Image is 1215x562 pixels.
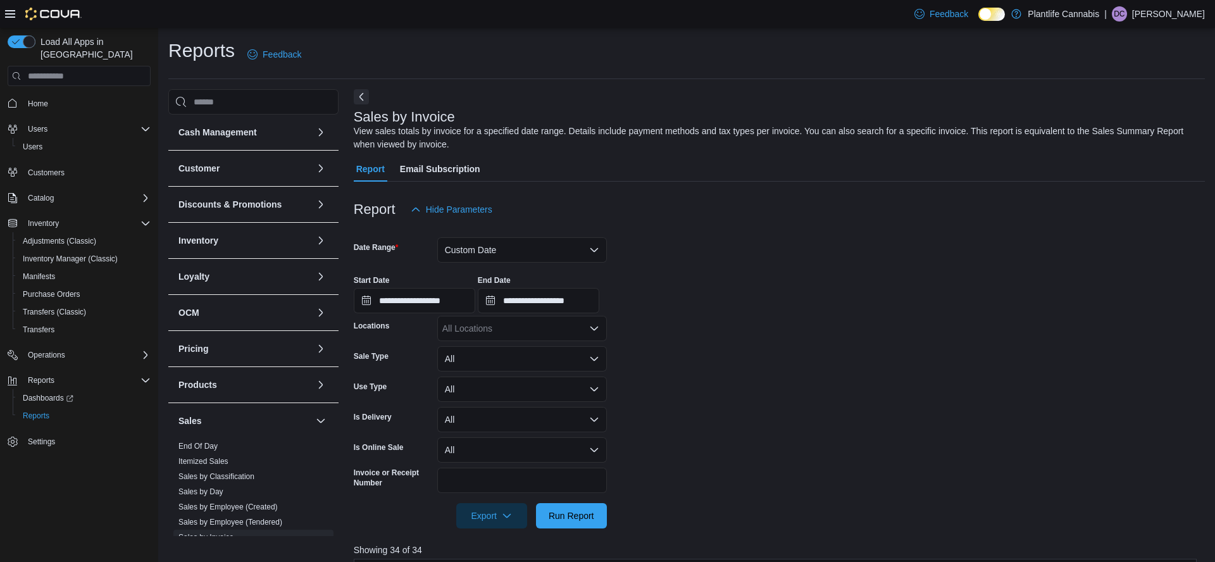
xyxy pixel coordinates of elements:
[3,346,156,364] button: Operations
[23,289,80,299] span: Purchase Orders
[178,442,218,451] a: End Of Day
[354,202,396,217] h3: Report
[178,162,311,175] button: Customer
[313,341,328,356] button: Pricing
[1028,6,1099,22] p: Plantlife Cannabis
[23,434,60,449] a: Settings
[23,165,70,180] a: Customers
[354,242,399,253] label: Date Range
[18,390,151,406] span: Dashboards
[18,322,151,337] span: Transfers
[354,125,1199,151] div: View sales totals by invoice for a specified date range. Details include payment methods and tax ...
[13,285,156,303] button: Purchase Orders
[18,304,151,320] span: Transfers (Classic)
[354,544,1205,556] p: Showing 34 of 34
[313,233,328,248] button: Inventory
[589,323,599,334] button: Open list of options
[18,234,151,249] span: Adjustments (Classic)
[23,347,70,363] button: Operations
[23,190,59,206] button: Catalog
[313,269,328,284] button: Loyalty
[263,48,301,61] span: Feedback
[3,189,156,207] button: Catalog
[18,251,151,266] span: Inventory Manager (Classic)
[18,269,60,284] a: Manifests
[478,275,511,285] label: End Date
[978,8,1005,21] input: Dark Mode
[178,378,217,391] h3: Products
[28,168,65,178] span: Customers
[28,375,54,385] span: Reports
[354,468,432,488] label: Invoice or Receipt Number
[1112,6,1127,22] div: Donna Chapman
[23,190,151,206] span: Catalog
[18,408,54,423] a: Reports
[1104,6,1107,22] p: |
[1132,6,1205,22] p: [PERSON_NAME]
[18,251,123,266] a: Inventory Manager (Classic)
[178,472,254,481] a: Sales by Classification
[13,268,156,285] button: Manifests
[354,275,390,285] label: Start Date
[313,197,328,212] button: Discounts & Promotions
[13,232,156,250] button: Adjustments (Classic)
[23,307,86,317] span: Transfers (Classic)
[35,35,151,61] span: Load All Apps in [GEOGRAPHIC_DATA]
[178,378,311,391] button: Products
[28,193,54,203] span: Catalog
[3,120,156,138] button: Users
[178,533,234,542] a: Sales by Invoice
[23,393,73,403] span: Dashboards
[23,142,42,152] span: Users
[356,156,385,182] span: Report
[23,373,151,388] span: Reports
[3,215,156,232] button: Inventory
[178,270,209,283] h3: Loyalty
[478,288,599,313] input: Press the down key to open a popover containing a calendar.
[23,272,55,282] span: Manifests
[354,412,392,422] label: Is Delivery
[3,372,156,389] button: Reports
[23,373,59,388] button: Reports
[178,126,257,139] h3: Cash Management
[13,389,156,407] a: Dashboards
[23,347,151,363] span: Operations
[406,197,497,222] button: Hide Parameters
[178,234,311,247] button: Inventory
[178,471,254,482] span: Sales by Classification
[313,125,328,140] button: Cash Management
[549,509,594,522] span: Run Report
[13,250,156,268] button: Inventory Manager (Classic)
[23,216,151,231] span: Inventory
[168,38,235,63] h1: Reports
[23,165,151,180] span: Customers
[178,342,311,355] button: Pricing
[178,198,282,211] h3: Discounts & Promotions
[456,503,527,528] button: Export
[23,325,54,335] span: Transfers
[18,287,151,302] span: Purchase Orders
[178,457,228,466] a: Itemized Sales
[313,413,328,428] button: Sales
[178,503,278,511] a: Sales by Employee (Created)
[354,109,455,125] h3: Sales by Invoice
[354,89,369,104] button: Next
[178,415,202,427] h3: Sales
[178,487,223,496] a: Sales by Day
[23,254,118,264] span: Inventory Manager (Classic)
[18,287,85,302] a: Purchase Orders
[354,382,387,392] label: Use Type
[909,1,973,27] a: Feedback
[23,96,53,111] a: Home
[3,163,156,182] button: Customers
[178,162,220,175] h3: Customer
[18,408,151,423] span: Reports
[178,441,218,451] span: End Of Day
[354,442,404,453] label: Is Online Sale
[18,304,91,320] a: Transfers (Classic)
[178,415,311,427] button: Sales
[178,456,228,466] span: Itemized Sales
[437,407,607,432] button: All
[354,288,475,313] input: Press the down key to open a popover containing a calendar.
[3,432,156,451] button: Settings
